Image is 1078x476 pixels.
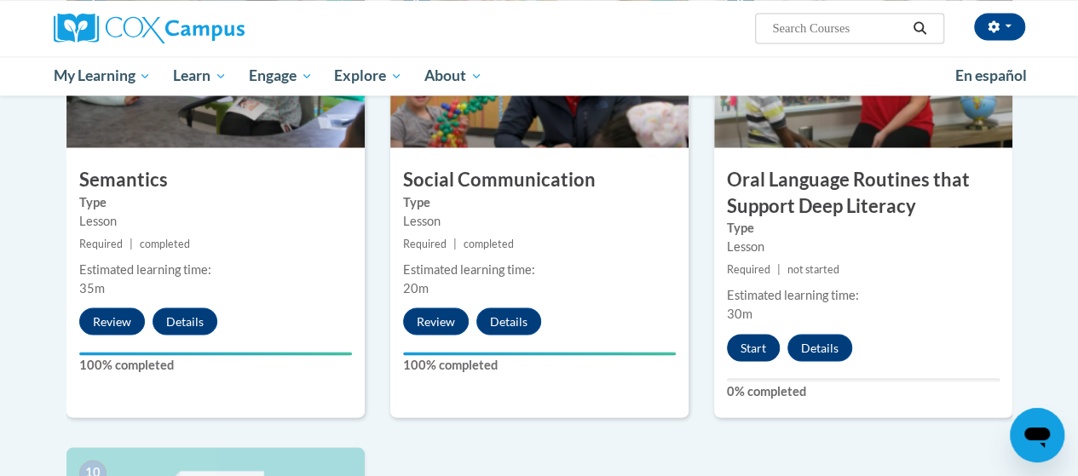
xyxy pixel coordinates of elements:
div: Estimated learning time: [79,260,352,278]
div: Main menu [41,56,1038,95]
span: | [777,262,781,275]
a: My Learning [43,56,163,95]
div: Estimated learning time: [403,260,676,278]
div: Estimated learning time: [727,285,1000,304]
button: Details [476,307,541,335]
button: Details [787,334,852,361]
label: 100% completed [403,355,676,374]
button: Account Settings [974,13,1025,40]
a: Cox Campus [54,13,360,43]
label: Type [727,218,1000,237]
a: Explore [323,56,413,95]
label: Type [79,192,352,211]
div: Lesson [403,211,676,230]
span: completed [464,237,514,249]
a: Engage [238,56,324,95]
a: En español [944,58,1038,94]
div: Lesson [727,237,1000,255]
span: My Learning [53,66,151,86]
div: Your progress [79,352,352,355]
a: Learn [162,56,238,95]
label: 0% completed [727,381,1000,400]
span: 20m [403,280,429,295]
div: Lesson [79,211,352,230]
input: Search Courses [770,18,907,38]
iframe: Button to launch messaging window [1010,408,1064,462]
h3: Social Communication [390,166,689,192]
span: | [453,237,457,249]
div: Your progress [403,352,676,355]
span: Required [727,262,770,275]
span: Learn [173,66,227,86]
h3: Semantics [66,166,365,192]
img: Cox Campus [54,13,245,43]
button: Search [907,18,932,38]
span: Engage [249,66,313,86]
span: 35m [79,280,105,295]
label: 100% completed [79,355,352,374]
span: About [424,66,482,86]
span: Required [403,237,447,249]
button: Details [153,307,217,335]
button: Review [403,307,469,335]
span: 30m [727,306,752,320]
span: not started [787,262,839,275]
h3: Oral Language Routines that Support Deep Literacy [714,166,1012,219]
span: En español [955,66,1027,84]
a: About [413,56,493,95]
button: Start [727,334,780,361]
span: | [130,237,133,249]
button: Review [79,307,145,335]
span: Required [79,237,123,249]
label: Type [403,192,676,211]
span: Explore [334,66,402,86]
span: completed [140,237,190,249]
